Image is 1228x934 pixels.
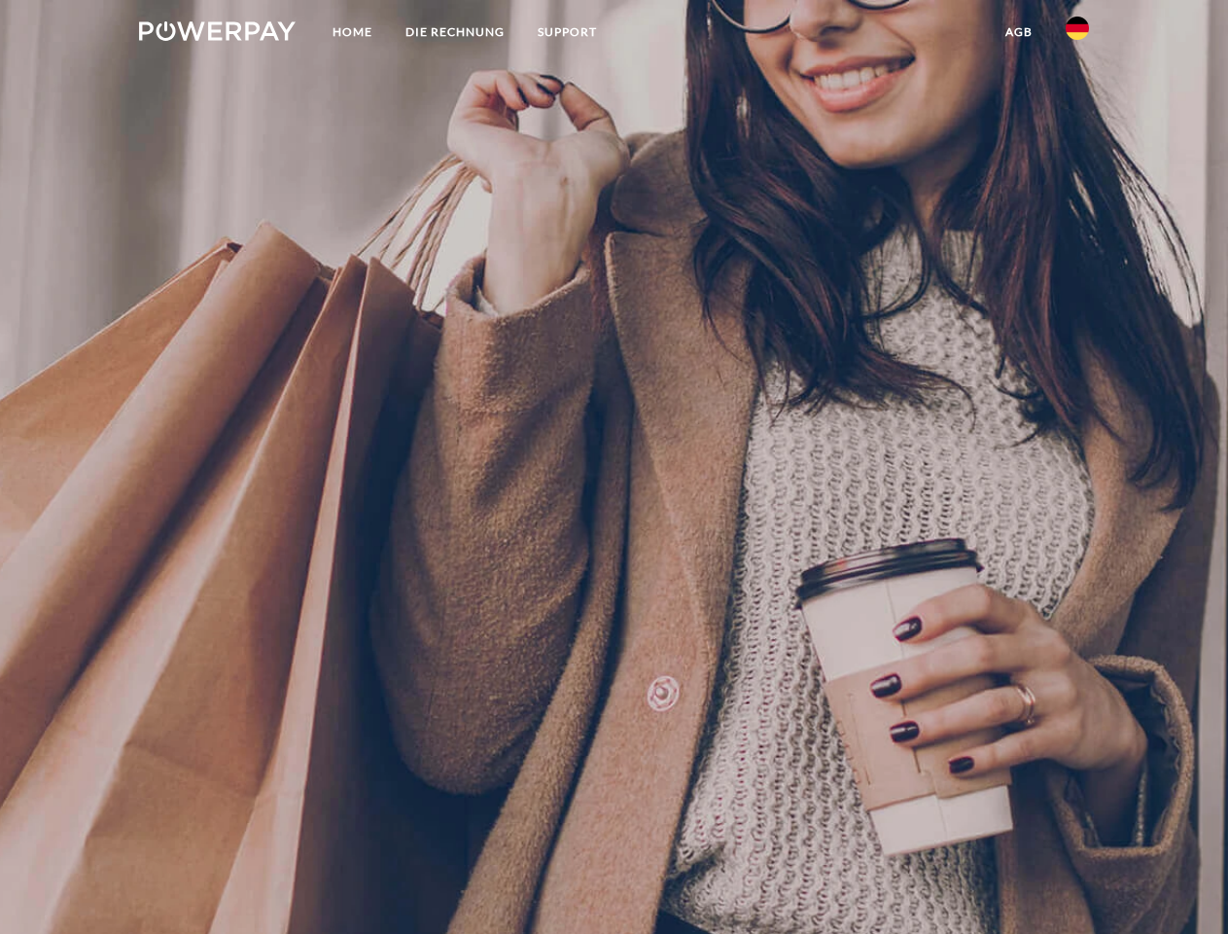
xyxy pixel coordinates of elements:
[139,21,296,41] img: logo-powerpay-white.svg
[316,15,389,50] a: Home
[389,15,521,50] a: DIE RECHNUNG
[989,15,1049,50] a: agb
[521,15,614,50] a: SUPPORT
[1066,17,1089,40] img: de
